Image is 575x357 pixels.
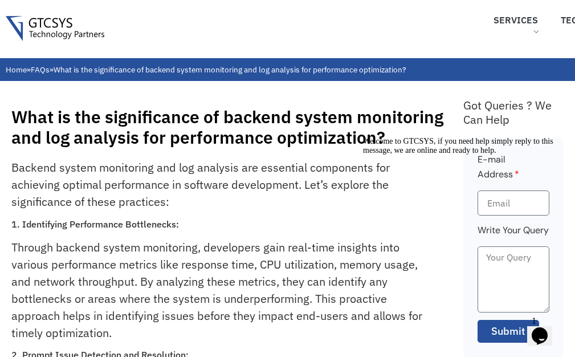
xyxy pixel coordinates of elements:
a: Home [6,64,27,75]
img: Gtcsys logo [6,16,104,41]
span: Welcome to GTCSYS, if you need help simply reply to this message, we are online and ready to help. [5,5,195,22]
a: FAQs [31,64,50,75]
p: Through backend system monitoring, developers gain real-time insights into various performance me... [11,239,438,342]
iframe: chat widget [527,311,564,346]
div: Welcome to GTCSYS, if you need help simply reply to this message, we are online and ready to help. [5,5,210,23]
div: Got Queries ? We Can Help [463,98,564,127]
h1: What is the significance of backend system monitoring and log analysis for performance optimization? [11,107,452,148]
span: » » [6,64,406,75]
p: Backend system monitoring and log analysis are essential components for achieving optimal perform... [11,159,438,210]
a: Services [485,7,547,39]
h3: 1. Identifying Performance Bottlenecks: [11,219,438,230]
span: What is the significance of backend system monitoring and log analysis for performance optimization? [54,64,406,75]
span: Submit [491,324,525,339]
button: Submit [478,320,539,343]
iframe: chat widget [358,132,564,306]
